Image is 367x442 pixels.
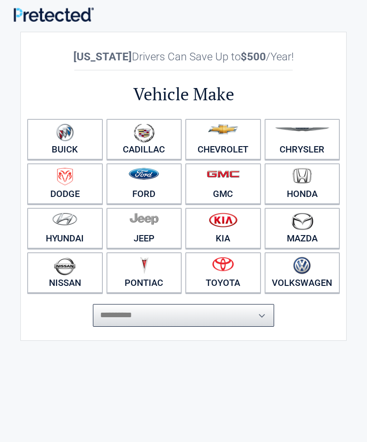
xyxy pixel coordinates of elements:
a: Buick [27,119,103,160]
h2: Vehicle Make [25,83,342,106]
img: buick [56,123,74,142]
a: Volkswagen [265,252,340,293]
img: toyota [212,257,234,271]
img: dodge [57,168,73,186]
img: volkswagen [293,257,311,275]
a: Honda [265,163,340,204]
img: chevrolet [208,124,238,134]
a: Toyota [185,252,261,293]
a: Mazda [265,208,340,249]
a: Kia [185,208,261,249]
a: Ford [106,163,182,204]
b: $500 [241,50,266,63]
a: Chevrolet [185,119,261,160]
img: pontiac [140,257,149,274]
a: Cadillac [106,119,182,160]
a: GMC [185,163,261,204]
img: jeep [130,212,159,225]
a: Dodge [27,163,103,204]
img: kia [209,212,237,227]
a: Nissan [27,252,103,293]
img: chrysler [275,128,330,132]
a: Jeep [106,208,182,249]
img: honda [293,168,312,184]
img: Main Logo [14,7,94,22]
img: nissan [54,257,76,275]
img: cadillac [134,123,155,142]
h2: Drivers Can Save Up to /Year [25,50,342,63]
img: ford [129,168,159,180]
b: [US_STATE] [73,50,132,63]
img: hyundai [52,212,77,226]
img: gmc [207,170,240,178]
img: mazda [291,212,314,230]
a: Pontiac [106,252,182,293]
a: Chrysler [265,119,340,160]
a: Hyundai [27,208,103,249]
